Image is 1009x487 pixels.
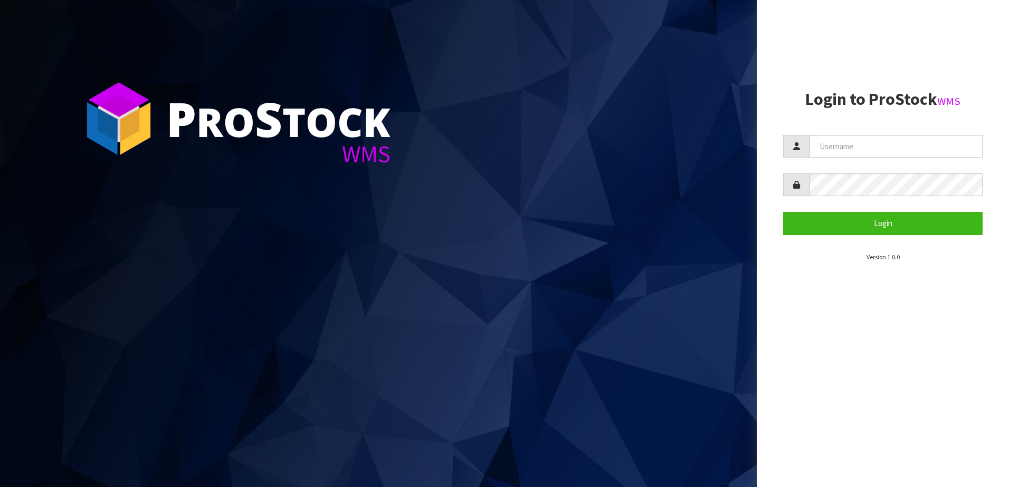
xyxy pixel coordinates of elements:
div: WMS [166,142,391,166]
button: Login [783,212,983,235]
span: S [255,86,282,151]
div: ro tock [166,95,391,142]
small: WMS [937,94,960,108]
h2: Login to ProStock [783,90,983,109]
input: Username [810,135,983,158]
img: ProStock Cube [79,79,158,158]
small: Version 1.0.0 [867,253,900,261]
span: P [166,86,196,151]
